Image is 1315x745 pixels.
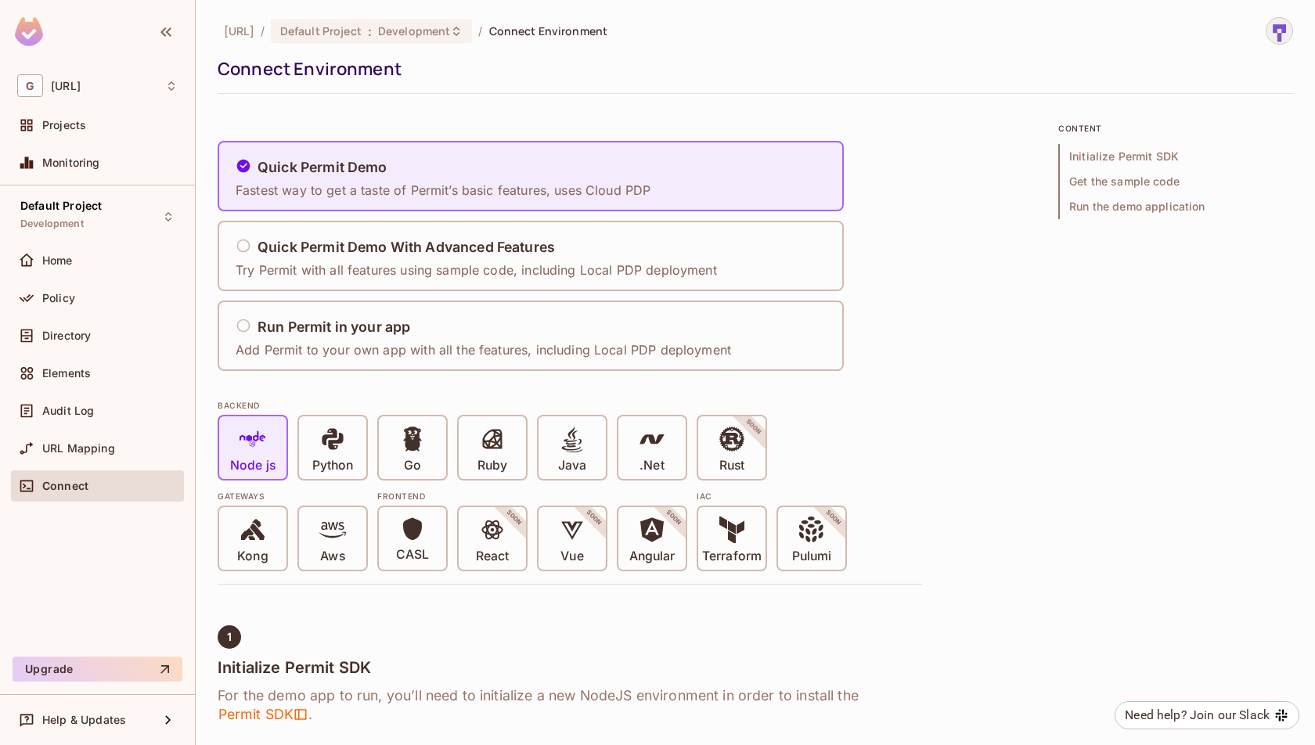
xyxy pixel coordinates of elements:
p: CASL [396,547,429,563]
p: Pulumi [792,549,831,564]
p: Add Permit to your own app with all the features, including Local PDP deployment [236,341,731,358]
span: SOON [484,488,545,549]
p: Vue [560,549,583,564]
div: IAC [697,490,847,502]
span: Projects [42,119,86,131]
div: Connect Environment [218,57,1285,81]
span: SOON [803,488,864,549]
span: Policy [42,292,75,304]
li: / [478,23,482,38]
p: Go [404,458,421,473]
span: Home [42,254,73,267]
p: .Net [639,458,664,473]
p: Try Permit with all features using sample code, including Local PDP deployment [236,261,717,279]
p: Rust [719,458,744,473]
div: Gateways [218,490,368,502]
span: Workspace: genworx.ai [51,80,81,92]
span: Connect Environment [489,23,608,38]
span: Help & Updates [42,714,126,726]
img: sharmila@genworx.ai [1266,18,1292,44]
span: Development [378,23,450,38]
p: content [1058,122,1293,135]
img: SReyMgAAAABJRU5ErkJggg== [15,17,43,46]
h6: For the demo app to run, you’ll need to initialize a new NodeJS environment in order to install t... [218,686,922,724]
span: SOON [643,488,704,549]
p: Kong [237,549,268,564]
button: Upgrade [13,657,182,682]
span: Directory [42,329,91,342]
p: React [476,549,509,564]
span: Run the demo application [1058,194,1293,219]
span: 1 [227,631,232,643]
li: / [261,23,265,38]
p: Java [558,458,586,473]
h5: Quick Permit Demo [258,160,387,175]
h5: Quick Permit Demo With Advanced Features [258,239,555,255]
span: Default Project [20,200,102,212]
p: Aws [320,549,344,564]
span: Monitoring [42,157,100,169]
p: Node js [230,458,276,473]
span: Initialize Permit SDK [1058,144,1293,169]
p: Ruby [477,458,507,473]
span: Elements [42,367,91,380]
span: : [367,25,373,38]
span: Default Project [280,23,362,38]
span: Audit Log [42,405,94,417]
p: Terraform [702,549,762,564]
p: Python [312,458,353,473]
span: SOON [723,397,784,458]
h5: Run Permit in your app [258,319,410,335]
span: SOON [564,488,625,549]
h4: Initialize Permit SDK [218,658,922,677]
div: BACKEND [218,399,922,412]
span: Permit SDK [218,705,308,724]
span: Connect [42,480,88,492]
p: Angular [629,549,676,564]
div: Frontend [377,490,687,502]
span: Get the sample code [1058,169,1293,194]
span: URL Mapping [42,442,115,455]
p: Fastest way to get a taste of Permit’s basic features, uses Cloud PDP [236,182,650,199]
span: Development [20,218,84,230]
span: the active workspace [224,23,254,38]
span: G [17,74,43,97]
div: Need help? Join our Slack [1125,706,1270,725]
